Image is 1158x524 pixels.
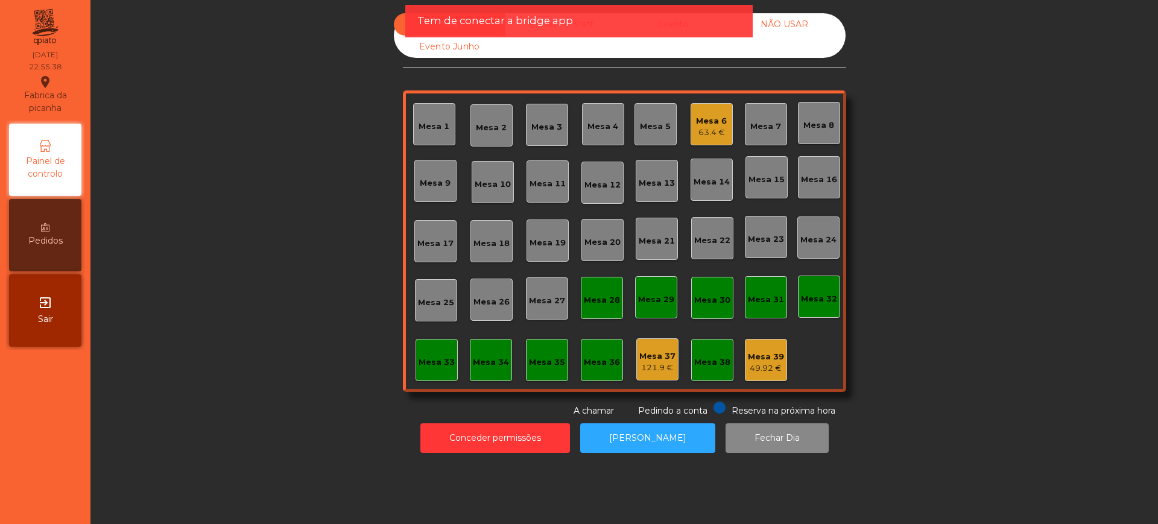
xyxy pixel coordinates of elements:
span: A chamar [574,405,614,416]
img: qpiato [30,6,60,48]
div: Mesa 2 [476,122,507,134]
div: Mesa 21 [639,235,675,247]
span: Pedindo a conta [638,405,707,416]
div: Mesa 35 [529,356,565,368]
i: location_on [38,75,52,89]
div: Mesa 14 [694,176,730,188]
div: [DATE] [33,49,58,60]
div: Mesa 20 [584,236,621,248]
div: Evento Junho [394,36,505,58]
div: Mesa 38 [694,356,730,368]
div: 49.92 € [748,362,784,374]
div: Mesa 27 [529,295,565,307]
div: Sala [394,13,505,36]
div: Mesa 9 [420,177,451,189]
div: Mesa 26 [473,296,510,308]
div: Mesa 12 [584,179,621,191]
div: Mesa 16 [801,174,837,186]
span: Painel de controlo [12,155,78,180]
span: Pedidos [28,235,63,247]
div: 22:55:38 [29,62,62,72]
div: Mesa 1 [419,121,449,133]
div: Mesa 32 [801,293,837,305]
div: Mesa 30 [694,294,730,306]
div: Mesa 22 [694,235,730,247]
div: Mesa 17 [417,238,454,250]
div: Mesa 33 [419,356,455,368]
div: Mesa 37 [639,350,675,362]
div: 63.4 € [696,127,727,139]
div: Mesa 13 [639,177,675,189]
div: NÃO USAR [729,13,840,36]
div: Mesa 3 [531,121,562,133]
div: Mesa 4 [587,121,618,133]
div: Mesa 8 [803,119,834,131]
span: Reserva na próxima hora [732,405,835,416]
span: Sair [38,313,53,326]
div: Mesa 29 [638,294,674,306]
div: Mesa 6 [696,115,727,127]
div: Mesa 11 [530,178,566,190]
button: [PERSON_NAME] [580,423,715,453]
div: Mesa 34 [473,356,509,368]
div: 121.9 € [639,362,675,374]
div: Mesa 25 [418,297,454,309]
button: Conceder permissões [420,423,570,453]
div: Fabrica da picanha [10,75,81,115]
div: Mesa 18 [473,238,510,250]
i: exit_to_app [38,295,52,310]
div: Mesa 10 [475,178,511,191]
div: Mesa 39 [748,351,784,363]
div: Mesa 31 [748,294,784,306]
div: Mesa 23 [748,233,784,245]
div: Mesa 36 [584,356,620,368]
div: Mesa 5 [640,121,671,133]
div: Mesa 19 [530,237,566,249]
button: Fechar Dia [726,423,829,453]
div: Mesa 24 [800,234,837,246]
div: Mesa 7 [750,121,781,133]
div: Mesa 28 [584,294,620,306]
div: Mesa 15 [748,174,785,186]
span: Tem de conectar a bridge app [417,13,573,28]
